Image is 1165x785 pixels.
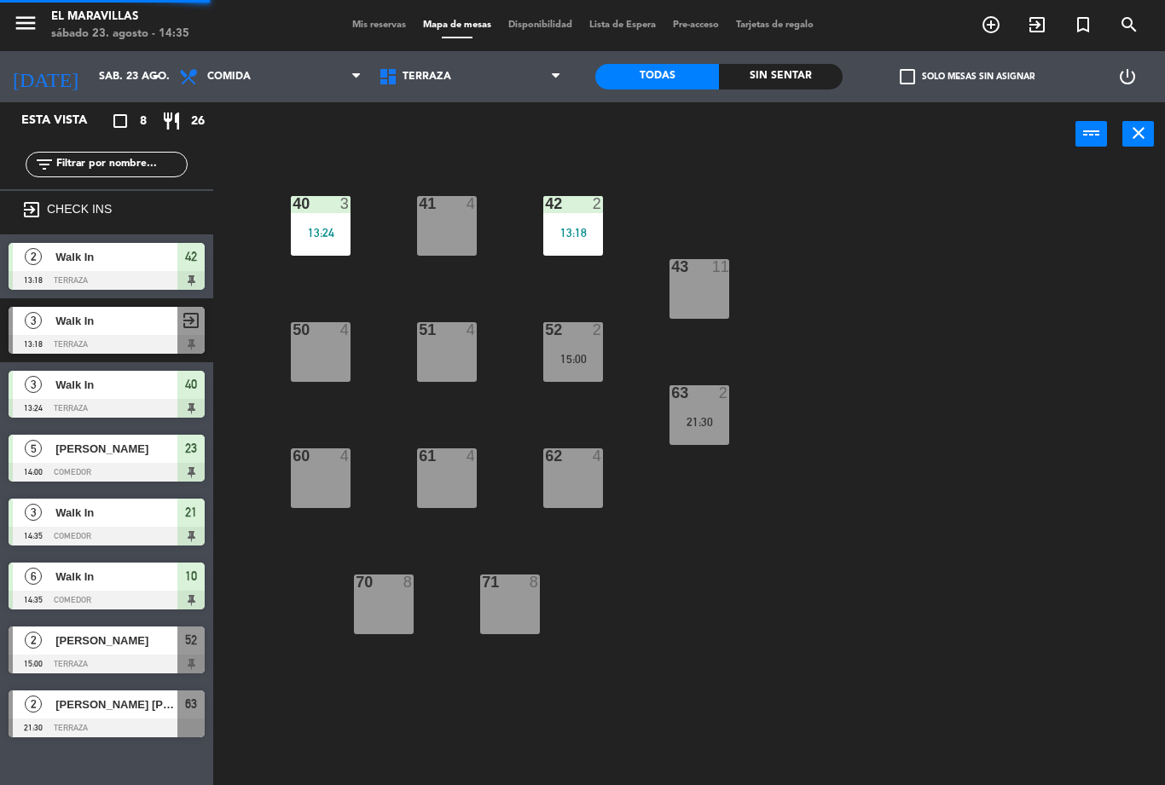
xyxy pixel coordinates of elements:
[25,568,42,585] span: 6
[543,353,603,365] div: 15:00
[1117,66,1138,87] i: power_settings_new
[1106,10,1152,39] span: BUSCAR
[185,438,197,459] span: 23
[25,312,42,329] span: 3
[25,632,42,649] span: 2
[1027,14,1047,35] i: exit_to_app
[55,504,177,522] span: Walk In
[1073,14,1093,35] i: turned_in_not
[403,574,414,590] div: 8
[1060,10,1106,39] span: Reserva especial
[712,259,729,274] div: 11
[25,440,42,457] span: 5
[140,112,147,131] span: 8
[25,696,42,713] span: 2
[1122,121,1154,147] button: close
[161,111,182,131] i: restaurant
[55,155,187,174] input: Filtrar por nombre...
[671,385,672,401] div: 63
[581,20,664,30] span: Lista de Espera
[500,20,581,30] span: Disponibilidad
[593,196,603,211] div: 2
[110,111,130,131] i: crop_square
[47,202,112,216] label: CHECK INS
[414,20,500,30] span: Mapa de mesas
[185,502,197,522] span: 21
[25,376,42,393] span: 3
[55,440,177,458] span: [PERSON_NAME]
[185,374,197,395] span: 40
[545,322,546,338] div: 52
[664,20,727,30] span: Pre-acceso
[543,227,603,239] div: 13:18
[719,385,729,401] div: 2
[1081,123,1102,143] i: power_input
[344,20,414,30] span: Mis reservas
[545,448,546,464] div: 62
[51,9,189,26] div: El Maravillas
[593,322,603,338] div: 2
[191,112,205,131] span: 26
[467,196,477,211] div: 4
[185,630,197,650] span: 52
[968,10,1014,39] span: RESERVAR MESA
[419,448,420,464] div: 61
[900,69,1035,84] label: Solo mesas sin asignar
[419,322,420,338] div: 51
[719,64,843,89] div: Sin sentar
[595,64,719,89] div: Todas
[21,199,42,220] i: exit_to_app
[1075,121,1107,147] button: power_input
[981,14,1001,35] i: add_circle_outline
[467,322,477,338] div: 4
[545,196,546,211] div: 42
[9,111,123,131] div: Esta vista
[467,448,477,464] div: 4
[1014,10,1060,39] span: WALK IN
[146,66,166,87] i: arrow_drop_down
[185,566,197,586] span: 10
[1119,14,1139,35] i: search
[185,694,197,714] span: 63
[403,71,451,83] span: Terraza
[530,574,540,590] div: 8
[671,259,672,274] div: 43
[13,10,38,42] button: menu
[55,568,177,586] span: Walk In
[34,154,55,175] i: filter_list
[25,248,42,265] span: 2
[727,20,822,30] span: Tarjetas de regalo
[1128,123,1149,143] i: close
[185,246,197,267] span: 42
[340,448,351,464] div: 4
[207,71,251,83] span: Comida
[55,312,177,330] span: Walk In
[55,376,177,394] span: Walk In
[482,574,483,590] div: 71
[13,10,38,36] i: menu
[340,322,351,338] div: 4
[55,696,177,713] span: [PERSON_NAME] [PERSON_NAME]
[340,196,351,211] div: 3
[593,448,603,464] div: 4
[900,69,915,84] span: check_box_outline_blank
[55,632,177,649] span: [PERSON_NAME]
[419,196,420,211] div: 41
[291,227,351,239] div: 13:24
[55,248,177,266] span: Walk In
[25,504,42,521] span: 3
[51,26,189,43] div: sábado 23. agosto - 14:35
[181,310,201,331] span: exit_to_app
[669,416,729,428] div: 21:30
